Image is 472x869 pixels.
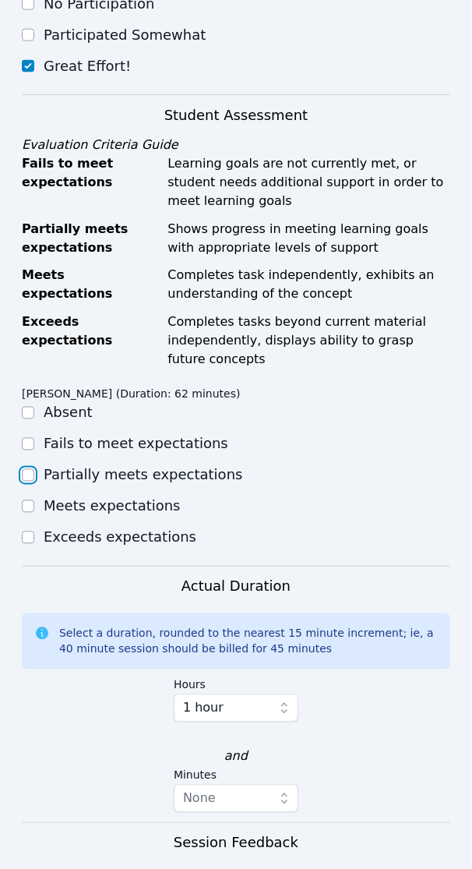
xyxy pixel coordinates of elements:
[22,313,158,369] div: Exceeds expectations
[44,58,131,74] label: Great Effort!
[44,529,196,546] label: Exceeds expectations
[224,747,248,766] div: and
[167,267,450,304] div: Completes task independently, exhibits an understanding of the concept
[183,791,216,806] span: None
[22,136,450,154] div: Evaluation Criteria Guide
[167,154,450,210] div: Learning goals are not currently met, or student needs additional support in order to meet learni...
[183,699,224,718] span: 1 hour
[22,104,450,126] h3: Student Assessment
[22,220,158,257] div: Partially meets expectations
[44,404,93,421] label: Absent
[44,436,228,452] label: Fails to meet expectations
[44,26,206,43] label: Participated Somewhat
[59,626,438,657] div: Select a duration, rounded to the nearest 15 minute increment; ie, a 40 minute session should be ...
[174,694,298,722] button: 1 hour
[44,467,243,483] label: Partially meets expectations
[167,313,450,369] div: Completes tasks beyond current material independently, displays ability to grasp future concepts
[167,220,450,257] div: Shows progress in meeting learning goals with appropriate levels of support
[22,267,158,304] div: Meets expectations
[174,832,298,854] h3: Session Feedback
[22,154,158,210] div: Fails to meet expectations
[174,766,298,785] label: Minutes
[174,676,298,694] label: Hours
[174,785,298,813] button: None
[22,385,241,404] legend: [PERSON_NAME] (Duration: 62 minutes)
[44,498,181,514] label: Meets expectations
[181,576,291,598] h3: Actual Duration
